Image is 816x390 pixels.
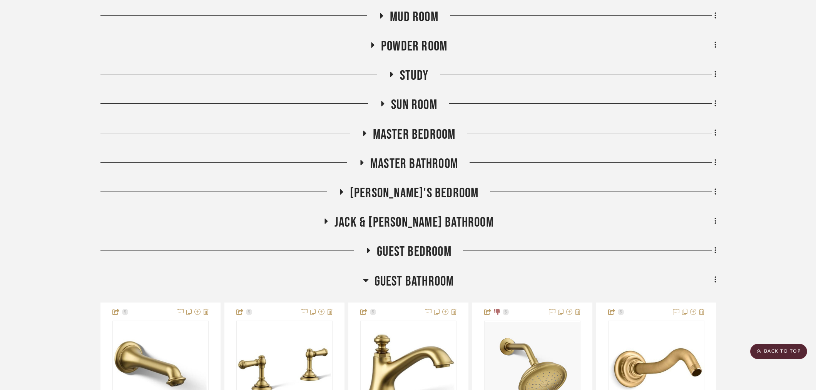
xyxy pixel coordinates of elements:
[370,156,458,172] span: Master Bathroom
[390,9,438,25] span: Mud Room
[350,185,479,202] span: [PERSON_NAME]'s Bedroom
[377,244,451,260] span: Guest Bedroom
[750,344,807,359] scroll-to-top-button: BACK TO TOP
[400,67,428,84] span: Study
[375,273,454,290] span: Guest Bathroom
[391,97,437,113] span: Sun Room
[373,126,456,143] span: Master Bedroom
[334,214,494,231] span: Jack & [PERSON_NAME] Bathroom
[381,38,447,55] span: Powder Room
